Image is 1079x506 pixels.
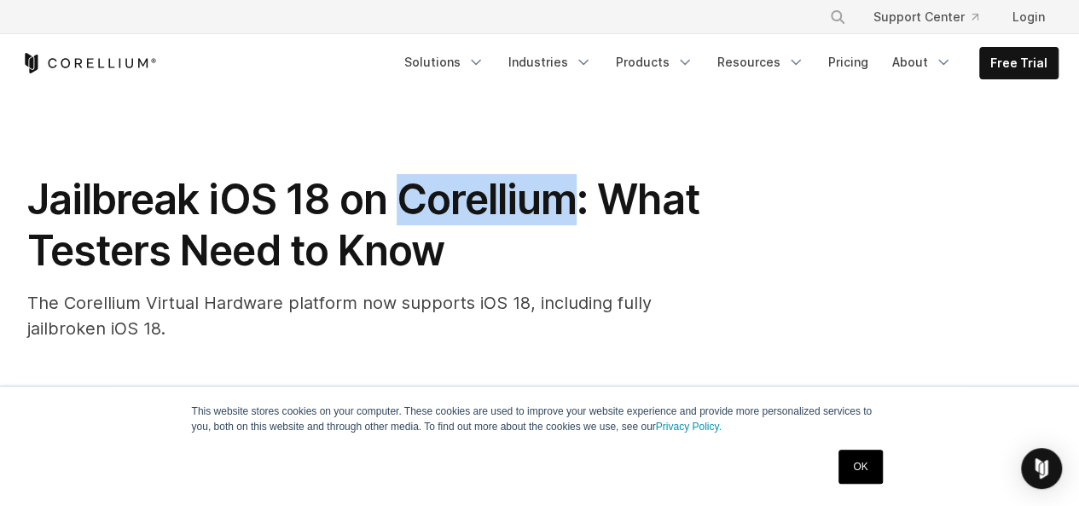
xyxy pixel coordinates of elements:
a: Login [999,2,1059,32]
div: Navigation Menu [394,47,1059,79]
a: Industries [498,47,602,78]
a: Products [606,47,704,78]
div: Open Intercom Messenger [1021,448,1062,489]
a: Privacy Policy. [656,421,722,433]
a: Pricing [818,47,879,78]
a: About [882,47,962,78]
a: Corellium Home [21,53,157,73]
a: Support Center [860,2,992,32]
a: Resources [707,47,815,78]
p: This website stores cookies on your computer. These cookies are used to improve your website expe... [192,404,888,434]
span: Jailbreak iOS 18 on Corellium: What Testers Need to Know [27,174,699,276]
span: The Corellium Virtual Hardware platform now supports iOS 18, including fully jailbroken iOS 18. [27,293,652,339]
a: Solutions [394,47,495,78]
button: Search [822,2,853,32]
a: Free Trial [980,48,1058,79]
a: OK [838,450,882,484]
div: Navigation Menu [809,2,1059,32]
